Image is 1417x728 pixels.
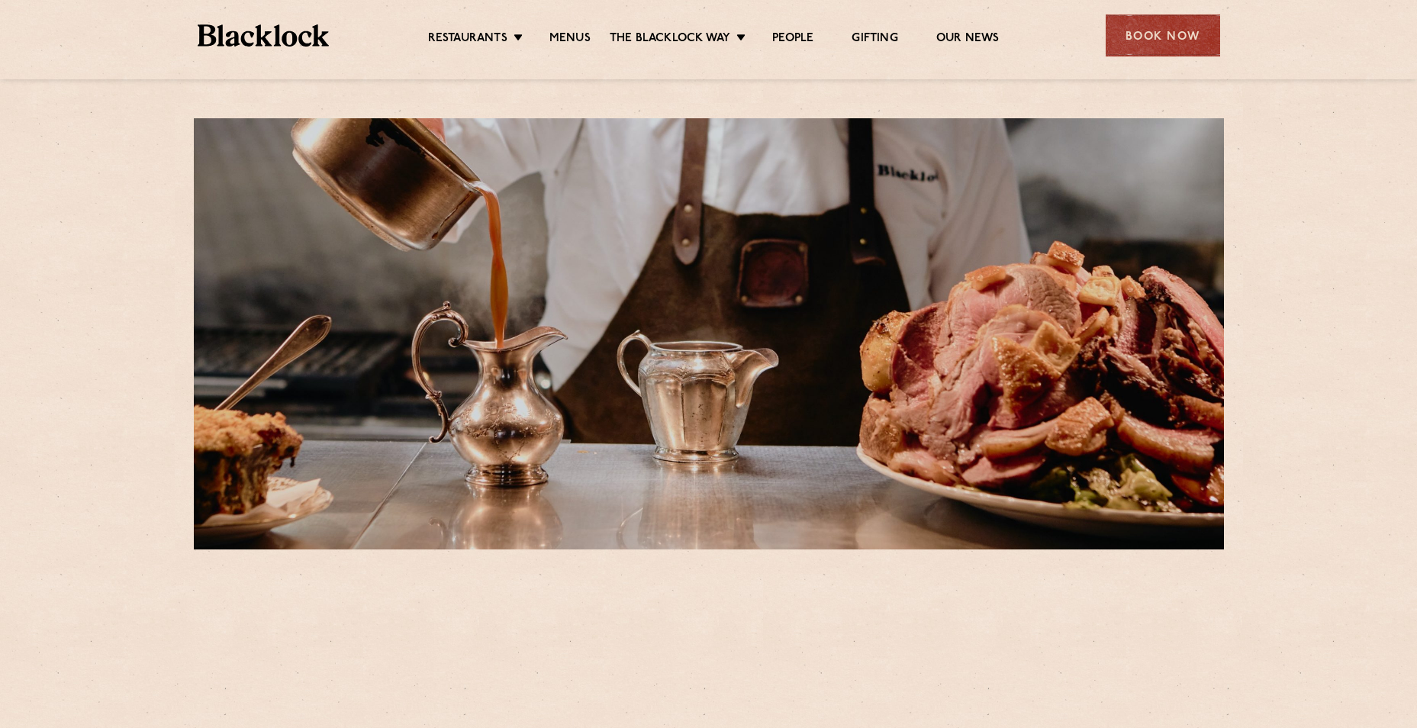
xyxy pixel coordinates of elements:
[852,31,897,48] a: Gifting
[936,31,1000,48] a: Our News
[549,31,591,48] a: Menus
[610,31,730,48] a: The Blacklock Way
[198,24,330,47] img: BL_Textured_Logo-footer-cropped.svg
[428,31,507,48] a: Restaurants
[1106,14,1220,56] div: Book Now
[772,31,813,48] a: People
